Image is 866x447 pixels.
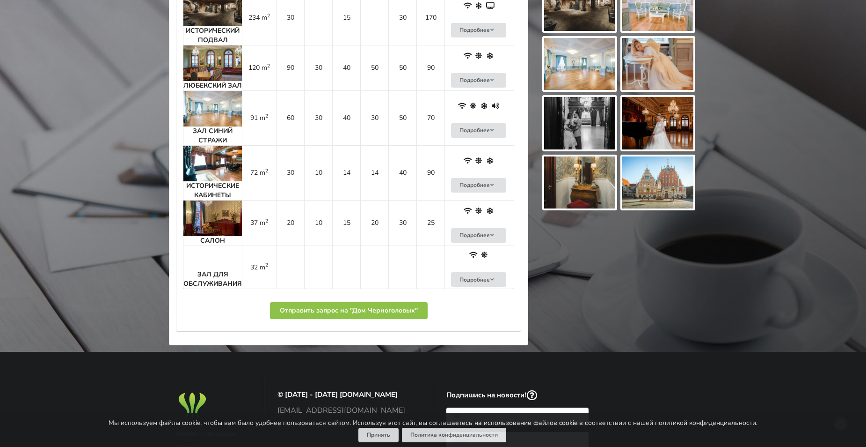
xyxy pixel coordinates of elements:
[416,45,444,90] td: 90
[416,200,444,246] td: 25
[183,146,242,181] img: Конференц-залы | Рига | Дом Черноголовых | Фото
[277,390,420,399] p: © [DATE] - [DATE] [DOMAIN_NAME]
[267,62,270,69] sup: 2
[469,251,479,260] span: WiFi
[451,123,506,138] button: Подробнее
[276,45,304,90] td: 90
[464,52,473,60] span: WiFi
[183,91,242,127] img: Конференц-залы | Рига | Дом Черноголовых | Фото
[416,145,444,200] td: 90
[183,270,242,288] strong: ЗАЛ ДЛЯ ОБСЛУЖИВАНИЯ
[622,38,693,90] img: Дом Черноголовых | Рига | Площадка для мероприятий - фото галереи
[242,200,276,246] td: 37 m
[265,167,268,174] sup: 2
[402,428,506,442] a: Политика конфиденциальности
[360,145,388,200] td: 14
[458,102,467,111] span: WiFi
[304,45,332,90] td: 30
[267,12,270,19] sup: 2
[446,390,589,401] p: Подпишись на новости!
[451,73,506,88] button: Подробнее
[622,97,693,149] img: Дом Черноголовых | Рига | Площадка для мероприятий - фото галереи
[176,390,209,421] img: Baltic Meeting Rooms
[183,201,242,236] img: Конференц-залы | Рига | Дом Черноголовых | Фото
[464,1,473,10] span: WiFi
[469,102,479,111] span: Естественное освещение
[276,200,304,246] td: 20
[388,45,416,90] td: 50
[304,90,332,145] td: 30
[332,45,360,90] td: 40
[475,52,484,60] span: Естественное освещение
[270,302,428,319] button: Отправить запрос на "Дом Черноголовых"
[486,1,495,10] span: Проектор и экран
[388,90,416,145] td: 50
[475,1,484,10] span: Кондиционер
[242,246,276,289] td: 32 m
[358,428,399,442] button: Принять
[464,156,473,165] span: WiFi
[276,145,304,200] td: 30
[332,90,360,145] td: 40
[416,90,444,145] td: 70
[242,145,276,200] td: 72 m
[265,261,268,268] sup: 2
[193,127,233,145] strong: ЗАЛ СИНИЙ СТРАЖИ
[486,52,495,60] span: Кондиционер
[332,200,360,246] td: 15
[480,102,490,111] span: Кондиционер
[242,45,276,90] td: 120 m
[464,207,473,216] span: WiFi
[544,38,615,90] img: Дом Черноголовых | Рига | Площадка для мероприятий - фото галереи
[544,156,615,209] img: Дом Черноголовых | Рига | Площадка для мероприятий - фото галереи
[451,178,506,193] button: Подробнее
[265,112,268,119] sup: 2
[475,207,484,216] span: Естественное освещение
[544,97,615,149] img: Дом Черноголовых | Рига | Площадка для мероприятий - фото галереи
[360,45,388,90] td: 50
[304,200,332,246] td: 10
[200,236,225,245] strong: САЛОН
[186,181,239,200] strong: ИСТОРИЧЕСКИЕ КАБИНЕТЫ
[183,45,242,81] img: Конференц-залы | Рига | Дом Черноголовых | Фото
[332,145,360,200] td: 14
[492,102,501,111] span: Встроенная аудиосистема
[486,207,495,216] span: Кондиционер
[486,156,495,165] span: Кондиционер
[360,90,388,145] td: 30
[451,228,506,243] button: Подробнее
[451,23,506,37] button: Подробнее
[277,406,420,415] a: [EMAIL_ADDRESS][DOMAIN_NAME]
[451,272,506,287] button: Подробнее
[622,156,693,209] img: Дом Черноголовых | Рига | Площадка для мероприятий - фото галереи
[360,200,388,246] td: 20
[388,145,416,200] td: 40
[183,81,242,90] strong: ЛЮБЕКСКИЙ ЗАЛ
[276,90,304,145] td: 60
[480,251,490,260] span: Естественное освещение
[242,90,276,145] td: 91 m
[388,200,416,246] td: 30
[304,145,332,200] td: 10
[186,26,240,45] strong: ИСТОРИЧЕСКИЙ ПОДВАЛ
[475,156,484,165] span: Естественное освещение
[265,217,268,224] sup: 2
